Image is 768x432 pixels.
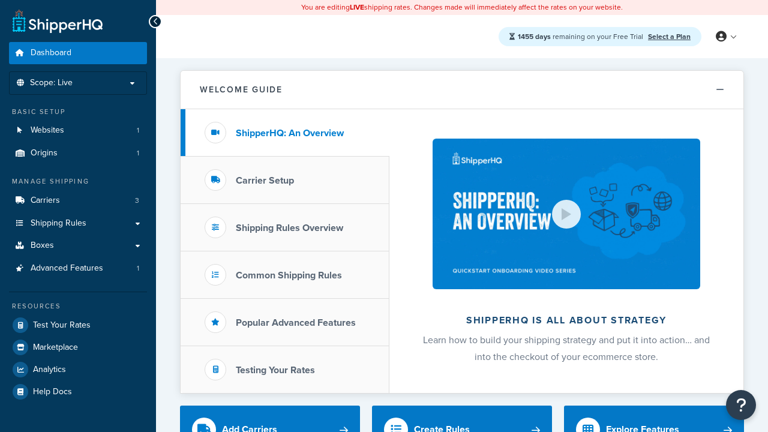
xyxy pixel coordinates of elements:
[9,190,147,212] a: Carriers3
[423,333,710,364] span: Learn how to build your shipping strategy and put it into action… and into the checkout of your e...
[200,85,283,94] h2: Welcome Guide
[9,176,147,187] div: Manage Shipping
[137,263,139,274] span: 1
[33,387,72,397] span: Help Docs
[236,317,356,328] h3: Popular Advanced Features
[33,343,78,353] span: Marketplace
[31,196,60,206] span: Carriers
[9,257,147,280] a: Advanced Features1
[9,190,147,212] li: Carriers
[9,301,147,311] div: Resources
[236,223,343,233] h3: Shipping Rules Overview
[9,42,147,64] a: Dashboard
[9,314,147,336] a: Test Your Rates
[33,365,66,375] span: Analytics
[421,315,712,326] h2: ShipperHQ is all about strategy
[33,320,91,331] span: Test Your Rates
[9,142,147,164] li: Origins
[518,31,645,42] span: remaining on your Free Trial
[9,337,147,358] a: Marketplace
[9,212,147,235] a: Shipping Rules
[236,365,315,376] h3: Testing Your Rates
[30,78,73,88] span: Scope: Live
[31,241,54,251] span: Boxes
[9,107,147,117] div: Basic Setup
[350,2,364,13] b: LIVE
[137,125,139,136] span: 1
[433,139,700,289] img: ShipperHQ is all about strategy
[31,48,71,58] span: Dashboard
[181,71,743,109] button: Welcome Guide
[726,390,756,420] button: Open Resource Center
[648,31,691,42] a: Select a Plan
[135,196,139,206] span: 3
[9,119,147,142] a: Websites1
[9,119,147,142] li: Websites
[31,218,86,229] span: Shipping Rules
[518,31,551,42] strong: 1455 days
[236,128,344,139] h3: ShipperHQ: An Overview
[31,263,103,274] span: Advanced Features
[9,257,147,280] li: Advanced Features
[9,381,147,403] a: Help Docs
[31,125,64,136] span: Websites
[9,142,147,164] a: Origins1
[236,175,294,186] h3: Carrier Setup
[9,359,147,380] a: Analytics
[137,148,139,158] span: 1
[9,235,147,257] a: Boxes
[31,148,58,158] span: Origins
[236,270,342,281] h3: Common Shipping Rules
